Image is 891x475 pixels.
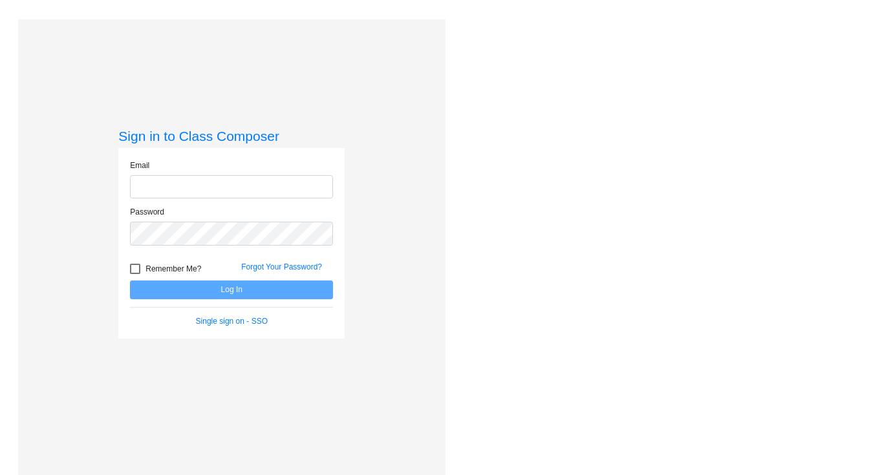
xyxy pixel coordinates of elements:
label: Password [130,206,164,218]
label: Email [130,160,149,171]
span: Remember Me? [145,261,201,277]
button: Log In [130,280,333,299]
h3: Sign in to Class Composer [118,128,345,144]
a: Single sign on - SSO [196,317,268,326]
a: Forgot Your Password? [241,262,322,271]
